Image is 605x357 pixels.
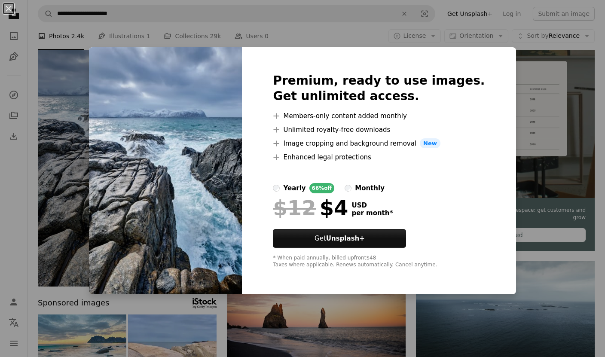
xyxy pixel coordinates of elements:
div: 66% off [309,183,335,193]
li: Image cropping and background removal [273,138,485,149]
img: premium_photo-1661963533206-5c6189c2e080 [89,47,242,295]
strong: Unsplash+ [326,235,365,242]
span: USD [351,201,393,209]
input: yearly66%off [273,185,280,192]
div: * When paid annually, billed upfront $48 Taxes where applicable. Renews automatically. Cancel any... [273,255,485,269]
li: Members-only content added monthly [273,111,485,121]
div: $4 [273,197,348,219]
span: per month * [351,209,393,217]
h2: Premium, ready to use images. Get unlimited access. [273,73,485,104]
li: Enhanced legal protections [273,152,485,162]
div: yearly [283,183,306,193]
div: monthly [355,183,385,193]
input: monthly [345,185,351,192]
span: New [420,138,440,149]
span: $12 [273,197,316,219]
button: GetUnsplash+ [273,229,406,248]
li: Unlimited royalty-free downloads [273,125,485,135]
